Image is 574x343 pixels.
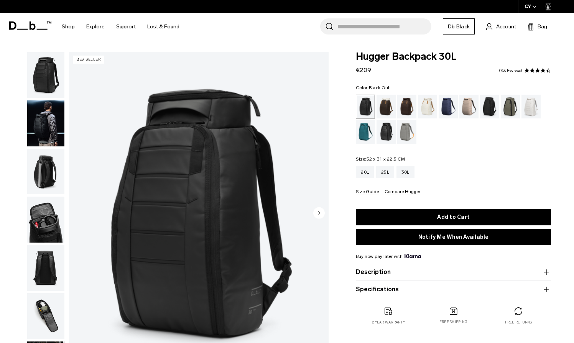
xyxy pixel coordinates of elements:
[418,95,437,118] a: Oatmilk
[27,148,65,195] button: Hugger Backpack 30L Black Out
[73,56,104,64] p: Bestseller
[356,120,375,144] a: Midnight Teal
[501,95,520,118] a: Forest Green
[356,253,421,260] span: Buy now pay later with
[396,166,414,178] a: 30L
[376,166,394,178] a: 25L
[27,245,65,291] button: Hugger Backpack 30L Black Out
[405,254,421,258] img: {"height" => 20, "alt" => "Klarna"}
[538,23,547,31] span: Bag
[356,66,371,74] span: €209
[367,156,405,162] span: 52 x 31 x 22.5 CM
[27,100,65,147] button: Hugger Backpack 30L Black Out
[62,13,75,40] a: Shop
[356,268,551,277] button: Description
[27,245,64,291] img: Hugger Backpack 30L Black Out
[356,285,551,294] button: Specifications
[27,52,65,98] button: Hugger Backpack 30L Black Out
[56,13,185,40] nav: Main Navigation
[356,189,379,195] button: Size Guide
[356,229,551,245] button: Notify Me When Available
[397,95,416,118] a: Espresso
[27,293,65,340] button: Hugger Backpack 30L Black Out
[356,166,374,178] a: 20L
[528,22,547,31] button: Bag
[356,209,551,225] button: Add to Cart
[356,157,405,161] legend: Size:
[499,69,522,72] a: 756 reviews
[27,293,64,339] img: Hugger Backpack 30L Black Out
[459,95,479,118] a: Fogbow Beige
[356,85,390,90] legend: Color:
[372,320,405,325] p: 2 year warranty
[443,18,475,34] a: Db Black
[356,52,551,62] span: Hugger Backpack 30L
[116,13,136,40] a: Support
[356,95,375,118] a: Black Out
[439,95,458,118] a: Blue Hour
[369,85,390,90] span: Black Out
[480,95,499,118] a: Charcoal Grey
[439,319,467,325] p: Free shipping
[27,149,64,195] img: Hugger Backpack 30L Black Out
[397,120,416,144] a: Sand Grey
[385,189,420,195] button: Compare Hugger
[377,95,396,118] a: Cappuccino
[521,95,541,118] a: Clean Slate
[86,13,105,40] a: Explore
[505,320,532,325] p: Free returns
[486,22,516,31] a: Account
[496,23,516,31] span: Account
[27,196,65,243] button: Hugger Backpack 30L Black Out
[147,13,179,40] a: Lost & Found
[27,197,64,243] img: Hugger Backpack 30L Black Out
[377,120,396,144] a: Reflective Black
[27,52,64,98] img: Hugger Backpack 30L Black Out
[27,100,64,146] img: Hugger Backpack 30L Black Out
